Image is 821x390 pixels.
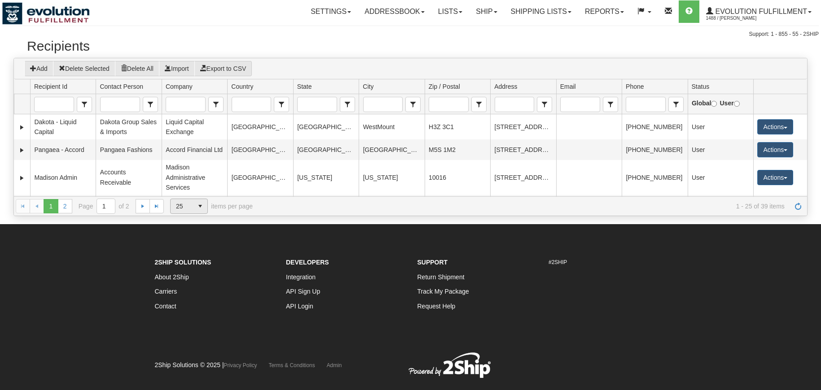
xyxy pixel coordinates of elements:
td: [GEOGRAPHIC_DATA] [227,160,293,195]
strong: Developers [286,259,329,266]
span: Recipient Id [77,97,92,112]
a: Expand [18,123,26,132]
span: Email [560,82,576,91]
a: Reports [578,0,631,23]
a: Addressbook [358,0,431,23]
input: Page 1 [97,199,115,213]
strong: Support [417,259,448,266]
td: Dakota - Liquid Capital [30,114,96,139]
img: logo1488.jpg [2,2,90,25]
iframe: chat widget [800,149,820,241]
span: items per page [170,199,253,214]
a: Request Help [417,303,456,310]
td: #[STREET_ADDRESS][PERSON_NAME] [490,195,556,230]
span: Address [494,82,517,91]
td: Chinese Laundry c/o Dakota Group [162,195,227,230]
span: select [143,97,158,112]
td: User [688,160,753,195]
td: filter cell [162,94,227,114]
span: select [77,97,92,112]
span: Company [166,82,193,91]
span: select [669,97,683,112]
a: 2 [58,199,72,213]
input: Country [232,97,271,112]
td: [GEOGRAPHIC_DATA] [227,139,293,160]
input: Email [561,97,600,112]
strong: 2Ship Solutions [155,259,211,266]
span: City [363,82,373,91]
span: Contact Person [143,97,158,112]
span: select [603,97,618,112]
span: Country [274,97,289,112]
label: User [720,98,739,108]
input: Zip / Postal [429,97,468,112]
button: Actions [757,170,793,185]
span: Company [208,97,224,112]
a: Ship [469,0,504,23]
input: Global [711,101,717,107]
input: Recipient Id [35,97,74,112]
span: State [340,97,355,112]
td: filter cell [293,94,359,114]
span: 1 - 25 of 39 items [265,203,785,210]
span: Zip / Postal [471,97,487,112]
span: Phone [626,82,644,91]
span: Recipient Id [34,82,67,91]
span: select [406,97,420,112]
a: Evolution Fulfillment 1488 / [PERSON_NAME] [699,0,818,23]
td: [GEOGRAPHIC_DATA] [293,139,359,160]
a: Go to the last page [149,199,164,213]
span: Phone [668,97,684,112]
span: select [274,97,289,112]
span: Page of 2 [79,199,129,214]
span: 25 [176,202,188,211]
span: Status [692,82,710,91]
span: select [209,97,223,112]
td: [GEOGRAPHIC_DATA] [227,195,293,230]
td: User [688,114,753,139]
span: select [193,199,207,213]
a: Terms & Conditions [269,362,315,368]
span: City [405,97,421,112]
td: [GEOGRAPHIC_DATA] [293,195,359,230]
td: [US_STATE] [359,160,424,195]
td: [PHONE_NUMBER] [622,160,687,195]
span: Email [603,97,618,112]
button: Export to CSV [194,61,252,76]
td: V5L2J9 [425,195,490,230]
span: 2Ship Solutions © 2025 | [155,361,257,368]
a: Integration [286,273,316,281]
td: User [688,139,753,160]
span: select [537,97,552,112]
td: filter cell [425,94,490,114]
td: Coral [PERSON_NAME] [96,195,161,230]
input: State [298,97,337,112]
span: Address [537,97,552,112]
a: Contact [155,303,176,310]
a: Expand [18,146,26,155]
td: filter cell [556,94,622,114]
td: [PHONE_NUMBER] [622,114,687,139]
td: [US_STATE] [293,160,359,195]
input: Phone [626,97,665,112]
a: Lists [431,0,469,23]
a: Admin [327,362,342,368]
td: [STREET_ADDRESS] [490,139,556,160]
span: Page sizes drop down [170,199,208,214]
td: [PHONE_NUMBER] [622,139,687,160]
span: State [297,82,312,91]
td: filter cell [490,94,556,114]
input: Address [495,97,534,112]
a: About 2Ship [155,273,189,281]
span: 1488 / [PERSON_NAME] [706,14,773,23]
td: [PHONE_NUMBER] [622,195,687,230]
a: Settings [304,0,358,23]
a: Privacy Policy [224,362,257,368]
a: Carriers [155,288,177,295]
input: Contact Person [101,97,140,112]
td: Liquid Capital Exchange [162,114,227,139]
label: Global [692,98,717,108]
input: City [364,97,403,112]
td: Pangaea - Accord [30,139,96,160]
a: Track My Package [417,288,469,295]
